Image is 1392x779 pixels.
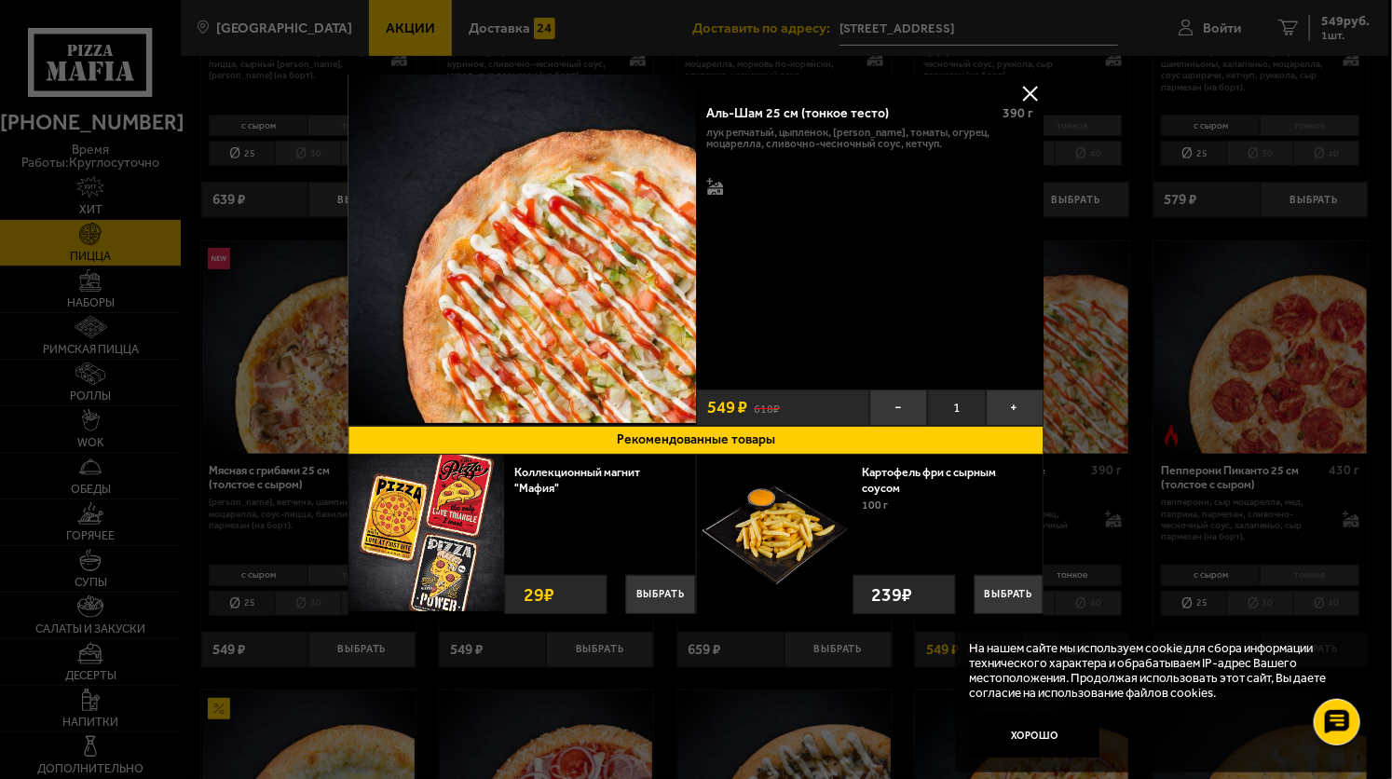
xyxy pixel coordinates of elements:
span: 100 г [862,499,888,512]
button: − [870,389,928,425]
a: Коллекционный магнит "Мафия" [514,465,640,495]
s: 618 ₽ [755,400,781,415]
span: 1 [928,389,986,425]
div: Аль-Шам 25 см (тонкое тесто) [707,106,989,122]
a: Картофель фри с сырным соусом [862,465,996,495]
span: 549 ₽ [707,399,747,417]
button: + [986,389,1044,425]
a: Аль-Шам 25 см (тонкое тесто) [348,75,697,426]
p: На нашем сайте мы используем cookie для сбора информации технического характера и обрабатываем IP... [969,640,1346,701]
button: Выбрать [626,575,695,614]
strong: 29 ₽ [519,576,559,613]
span: 390 г [1003,105,1033,121]
button: Выбрать [974,575,1043,614]
p: лук репчатый, цыпленок, [PERSON_NAME], томаты, огурец, моцарелла, сливочно-чесночный соус, кетчуп. [707,127,1033,150]
button: Рекомендованные товары [348,426,1044,456]
button: Хорошо [969,714,1099,758]
img: Аль-Шам 25 см (тонкое тесто) [348,75,697,423]
strong: 239 ₽ [867,576,917,613]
